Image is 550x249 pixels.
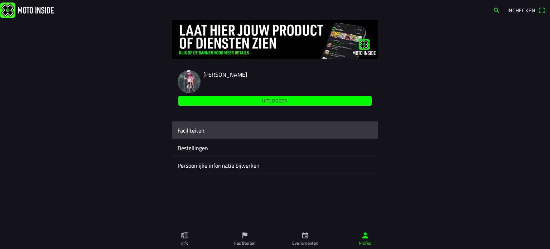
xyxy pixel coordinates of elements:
[203,70,247,79] span: [PERSON_NAME]
[359,240,372,246] ion-label: Profiel
[241,231,249,239] ion-icon: flag
[489,4,504,16] a: search
[178,126,372,135] ion-label: Faciliteiten
[361,231,369,239] ion-icon: person
[301,231,309,239] ion-icon: calendar
[178,70,201,93] img: wdGIlfh4n94Xw0DuY7QMiGWYT90QvKXRLXMobIF81607286073.jpg
[507,6,535,14] span: Inchecken
[234,240,255,246] ion-label: Faciliteiten
[292,240,318,246] ion-label: Evenementen
[178,144,372,152] ion-label: Bestellingen
[181,231,189,239] ion-icon: paper
[172,20,378,59] img: 4Lg0uCZZgYSq9MW2zyHRs12dBiEH1AZVHKMOLPl0.jpg
[178,161,372,170] ion-label: Persoonlijke informatie bijwerken
[504,4,549,16] a: Incheckenqr scanner
[181,240,188,246] ion-label: Info
[178,96,372,106] ion-button: Uitloggen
